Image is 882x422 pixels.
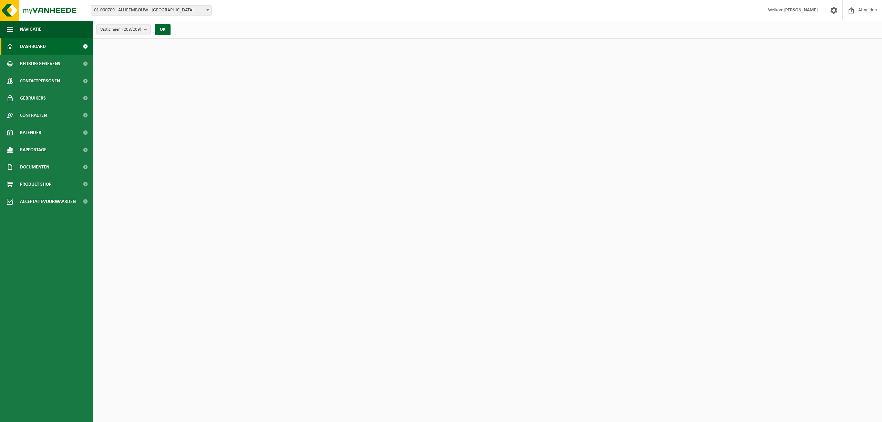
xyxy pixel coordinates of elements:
span: 01-000709 - ALHEEMBOUW - OOSTNIEUWKERKE [91,5,212,16]
span: Dashboard [20,38,46,55]
button: Vestigingen(208/209) [96,24,151,34]
span: Contracten [20,107,47,124]
button: OK [155,24,171,35]
count: (208/209) [122,27,141,32]
span: Documenten [20,158,49,176]
span: Kalender [20,124,41,141]
span: 01-000709 - ALHEEMBOUW - OOSTNIEUWKERKE [91,6,211,15]
span: Product Shop [20,176,51,193]
span: Acceptatievoorwaarden [20,193,76,210]
span: Gebruikers [20,90,46,107]
span: Rapportage [20,141,47,158]
span: Bedrijfsgegevens [20,55,60,72]
span: Navigatie [20,21,41,38]
span: Vestigingen [100,24,141,35]
strong: [PERSON_NAME] [783,8,818,13]
span: Contactpersonen [20,72,60,90]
